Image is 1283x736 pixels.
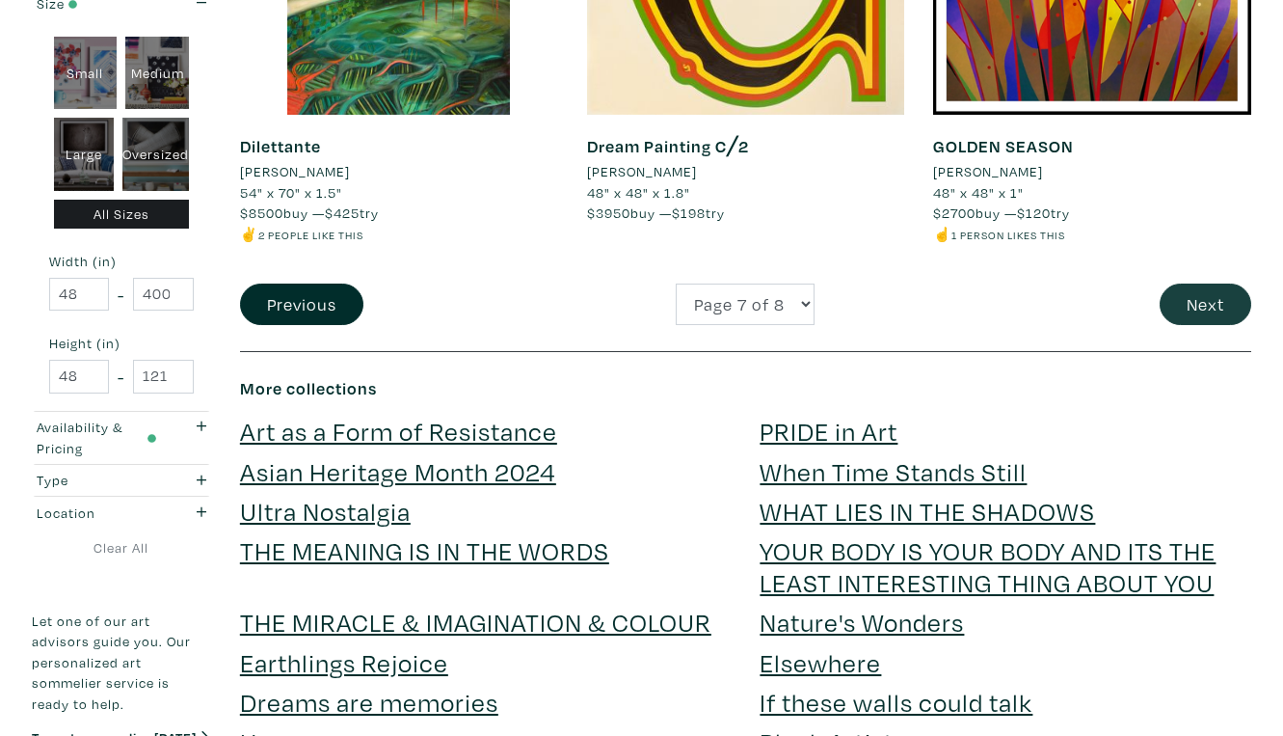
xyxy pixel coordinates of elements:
[760,533,1216,598] a: YOUR BODY IS YOUR BODY AND ITS THE LEAST INTERESTING THING ABOUT YOU
[240,685,498,719] a: Dreams are memories
[54,199,190,229] div: All Sizes
[760,414,897,448] a: PRIDE in Art
[37,417,157,458] div: Availability & Pricing
[240,494,411,528] a: Ultra Nostalgia
[54,118,115,191] div: Large
[54,36,118,109] div: Small
[760,645,881,679] a: Elsewhere
[240,284,363,325] button: Previous
[587,183,690,202] span: 48" x 48" x 1.8"
[587,161,697,182] li: [PERSON_NAME]
[32,497,211,529] button: Location
[49,337,194,350] small: Height (in)
[587,204,630,222] span: $3950
[240,533,609,567] a: THE MEANING IS IN THE WORDS
[760,605,964,639] a: Nature's Wonders
[240,645,448,679] a: Earthlings Rejoice
[240,454,556,488] a: Asian Heritage Month 2024
[951,228,1065,242] small: 1 person likes this
[118,363,124,389] span: -
[587,135,749,157] a: Dream Painting C╱2
[240,414,557,448] a: Art as a Form of Resistance
[933,135,1074,157] a: GOLDEN SEASON
[32,411,211,463] button: Availability & Pricing
[240,161,350,182] li: [PERSON_NAME]
[240,161,558,182] a: [PERSON_NAME]
[760,685,1032,719] a: If these walls could talk
[125,36,189,109] div: Medium
[37,470,157,491] div: Type
[240,135,321,157] a: Dilettante
[240,378,1251,399] h6: More collections
[32,464,211,496] button: Type
[32,610,211,714] p: Let one of our art advisors guide you. Our personalized art sommelier service is ready to help.
[933,224,1251,245] li: ☝️
[240,605,711,639] a: THE MIRACLE & IMAGINATION & COLOUR
[1017,204,1051,222] span: $120
[760,494,1095,528] a: WHAT LIES IN THE SHADOWS
[933,204,1070,222] span: buy — try
[933,161,1251,182] a: [PERSON_NAME]
[672,204,706,222] span: $198
[240,224,558,245] li: ✌️
[240,204,379,222] span: buy — try
[325,204,360,222] span: $425
[258,228,363,242] small: 2 people like this
[240,183,342,202] span: 54" x 70" x 1.5"
[118,281,124,307] span: -
[587,204,725,222] span: buy — try
[1160,284,1251,325] button: Next
[933,204,976,222] span: $2700
[122,118,189,191] div: Oversized
[587,161,905,182] a: [PERSON_NAME]
[32,537,211,559] a: Clear All
[933,183,1024,202] span: 48" x 48" x 1"
[933,161,1043,182] li: [PERSON_NAME]
[49,255,194,268] small: Width (in)
[37,502,157,523] div: Location
[240,204,283,222] span: $8500
[760,454,1027,488] a: When Time Stands Still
